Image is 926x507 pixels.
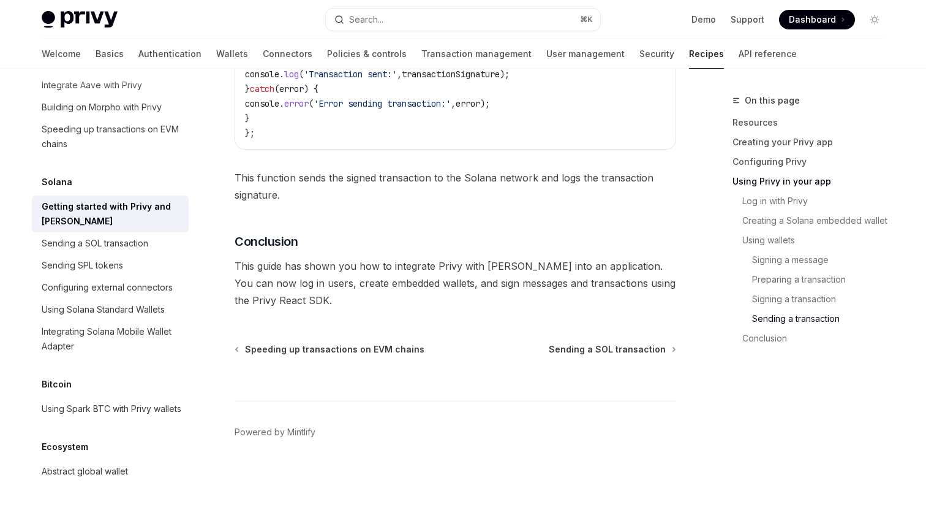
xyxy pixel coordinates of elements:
[32,321,189,357] a: Integrating Solana Mobile Wallet Adapter
[546,39,625,69] a: User management
[732,270,894,289] a: Preparing a transaction
[397,69,402,80] span: ,
[42,377,72,392] h5: Bitcoin
[245,128,255,139] span: };
[32,254,189,276] a: Sending SPL tokens
[96,39,124,69] a: Basics
[216,39,248,69] a: Wallets
[304,69,397,80] span: 'Transaction sent:'
[284,98,309,109] span: error
[732,113,894,132] a: Resources
[732,132,894,152] a: Creating your Privy app
[349,12,383,27] div: Search...
[42,464,128,479] div: Abstract global wallet
[42,11,118,28] img: light logo
[250,83,274,94] span: catch
[732,191,894,211] a: Log in with Privy
[245,113,250,124] span: }
[32,232,189,254] a: Sending a SOL transaction
[279,69,284,80] span: .
[789,13,836,26] span: Dashboard
[480,98,490,109] span: );
[32,398,189,420] a: Using Spark BTC with Privy wallets
[42,236,148,251] div: Sending a SOL transaction
[732,231,894,250] a: Using wallets
[42,302,165,317] div: Using Solana Standard Wallets
[42,280,173,295] div: Configuring external connectors
[314,98,451,109] span: 'Error sending transaction:'
[779,10,855,29] a: Dashboard
[235,233,298,250] span: Conclusion
[42,440,88,454] h5: Ecosystem
[279,98,284,109] span: .
[42,175,72,189] h5: Solana
[739,39,797,69] a: API reference
[691,13,716,26] a: Demo
[732,329,894,348] a: Conclusion
[42,199,181,229] div: Getting started with Privy and [PERSON_NAME]
[42,324,181,354] div: Integrating Solana Mobile Wallet Adapter
[245,98,279,109] span: console
[549,343,666,356] span: Sending a SOL transaction
[235,257,676,309] span: This guide has shown you how to integrate Privy with [PERSON_NAME] into an application. You can n...
[32,96,189,118] a: Building on Morpho with Privy
[279,83,304,94] span: error
[451,98,456,109] span: ,
[326,9,600,31] button: Open search
[42,258,123,273] div: Sending SPL tokens
[732,250,894,270] a: Signing a message
[42,100,162,115] div: Building on Morpho with Privy
[42,122,181,151] div: Speeding up transactions on EVM chains
[549,343,675,356] a: Sending a SOL transaction
[245,69,279,80] span: console
[421,39,532,69] a: Transaction management
[731,13,764,26] a: Support
[32,299,189,321] a: Using Solana Standard Wallets
[580,15,593,25] span: ⌘ K
[236,343,424,356] a: Speeding up transactions on EVM chains
[245,83,250,94] span: }
[32,196,189,232] a: Getting started with Privy and [PERSON_NAME]
[500,69,510,80] span: );
[32,460,189,482] a: Abstract global wallet
[745,93,800,108] span: On this page
[235,169,676,204] span: This function sends the signed transaction to the Solana network and logs the transaction signature.
[263,39,312,69] a: Connectors
[732,152,894,172] a: Configuring Privy
[274,83,279,94] span: (
[732,211,894,231] a: Creating a Solana embedded wallet
[732,309,894,329] a: Sending a transaction
[32,276,189,299] a: Configuring external connectors
[138,39,201,69] a: Authentication
[402,69,500,80] span: transactionSignature
[299,69,304,80] span: (
[235,426,315,438] a: Powered by Mintlify
[327,39,407,69] a: Policies & controls
[639,39,674,69] a: Security
[245,343,424,356] span: Speeding up transactions on EVM chains
[42,39,81,69] a: Welcome
[284,69,299,80] span: log
[689,39,724,69] a: Recipes
[309,98,314,109] span: (
[32,118,189,155] a: Speeding up transactions on EVM chains
[42,402,181,416] div: Using Spark BTC with Privy wallets
[732,289,894,309] a: Signing a transaction
[304,83,318,94] span: ) {
[456,98,480,109] span: error
[732,172,894,191] a: Using Privy in your app
[865,10,884,29] button: Toggle dark mode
